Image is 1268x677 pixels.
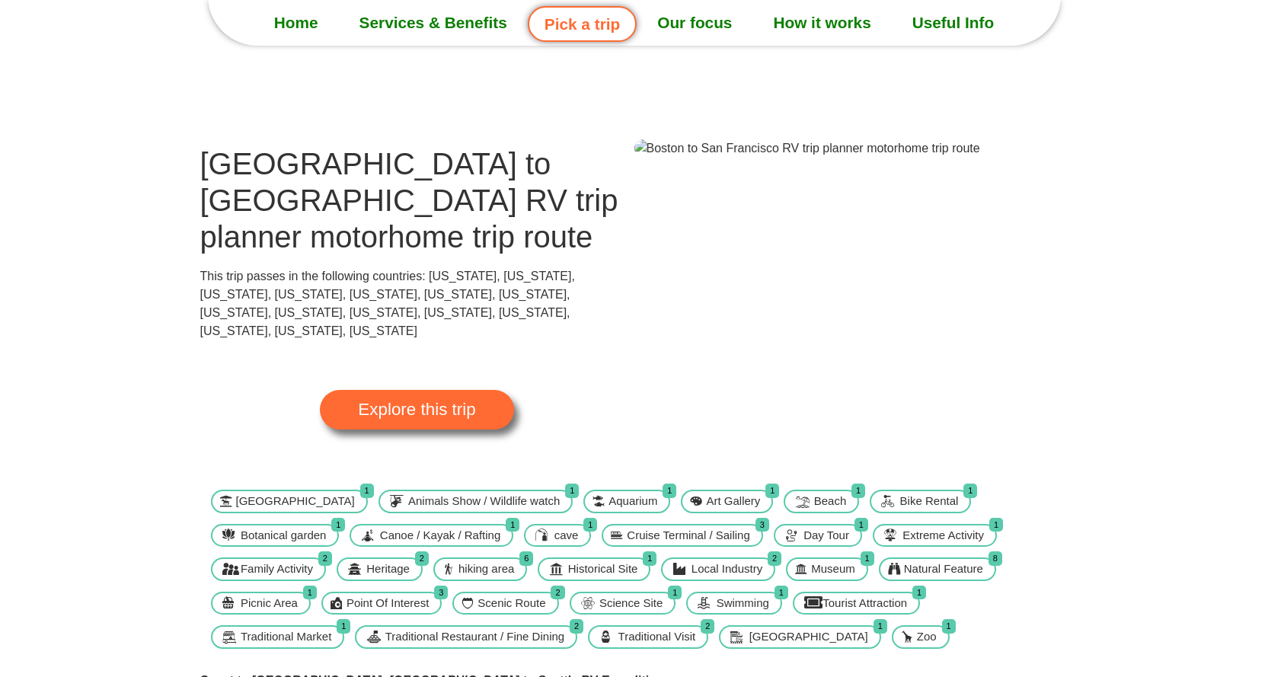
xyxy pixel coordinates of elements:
span: hiking area [455,560,518,578]
span: 1 [861,551,874,566]
span: 8 [989,551,1002,566]
span: [GEOGRAPHIC_DATA] [746,628,872,646]
span: 1 [337,619,350,634]
span: Local Industry [688,560,766,578]
span: 2 [768,551,781,566]
span: 1 [912,586,926,600]
span: Traditional Restaurant / Fine Dining [382,628,568,646]
span: [GEOGRAPHIC_DATA] [232,493,359,510]
span: Bike Rental [896,493,963,510]
span: 1 [668,586,682,600]
span: This trip passes in the following countries: [US_STATE], [US_STATE], [US_STATE], [US_STATE], [US_... [200,270,575,337]
span: Extreme Activity [899,527,988,544]
span: 1 [360,484,374,498]
a: Explore this trip [320,390,513,430]
span: 1 [854,518,868,532]
span: 1 [663,484,676,498]
span: 3 [434,586,448,600]
span: 2 [551,586,564,600]
span: Zoo [913,628,941,646]
a: Pick a trip [528,6,637,42]
span: 1 [765,484,779,498]
span: Point Of Interest [343,595,433,612]
span: 1 [303,586,317,600]
span: 1 [775,586,788,600]
span: Picnic Area [237,595,302,612]
h1: [GEOGRAPHIC_DATA] to [GEOGRAPHIC_DATA] RV trip planner motorhome trip route [200,145,634,255]
a: Home [254,4,339,42]
span: Animals Show / Wildlife watch [404,493,564,510]
span: Botanical garden [237,527,331,544]
span: Art Gallery [702,493,764,510]
span: 1 [331,518,345,532]
span: 1 [963,484,977,498]
span: 2 [701,619,714,634]
a: Our focus [637,4,752,42]
span: Traditional Visit [615,628,700,646]
span: Heritage [363,560,414,578]
img: Boston to San Francisco RV trip planner motorhome trip route [634,139,980,158]
a: Useful Info [892,4,1014,42]
span: Traditional Market [237,628,336,646]
span: Cruise Terminal / Sailing [623,527,753,544]
span: Beach [810,493,851,510]
span: Science Site [596,595,666,612]
span: 3 [755,518,769,532]
span: 2 [318,551,332,566]
a: Services & Benefits [339,4,528,42]
span: Swimming [713,595,773,612]
span: 1 [874,619,887,634]
nav: Menu [208,4,1061,42]
span: 1 [565,484,579,498]
span: 1 [583,518,597,532]
span: Explore this trip [358,401,475,418]
span: Natural Feature [900,560,987,578]
span: Family Activity [237,560,317,578]
span: Museum [807,560,859,578]
a: How it works [752,4,891,42]
span: 1 [942,619,956,634]
span: Scenic Route [474,595,549,612]
span: 1 [989,518,1003,532]
span: cave [551,527,583,544]
span: Day Tour [800,527,853,544]
span: 1 [851,484,865,498]
span: 1 [506,518,519,532]
span: 2 [415,551,429,566]
span: Tourist Attraction [819,595,911,612]
span: 2 [570,619,583,634]
span: 1 [643,551,656,566]
span: 6 [519,551,533,566]
span: Aquarium [605,493,661,510]
span: Historical Site [564,560,642,578]
span: Canoe / Kayak / Rafting [376,527,504,544]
